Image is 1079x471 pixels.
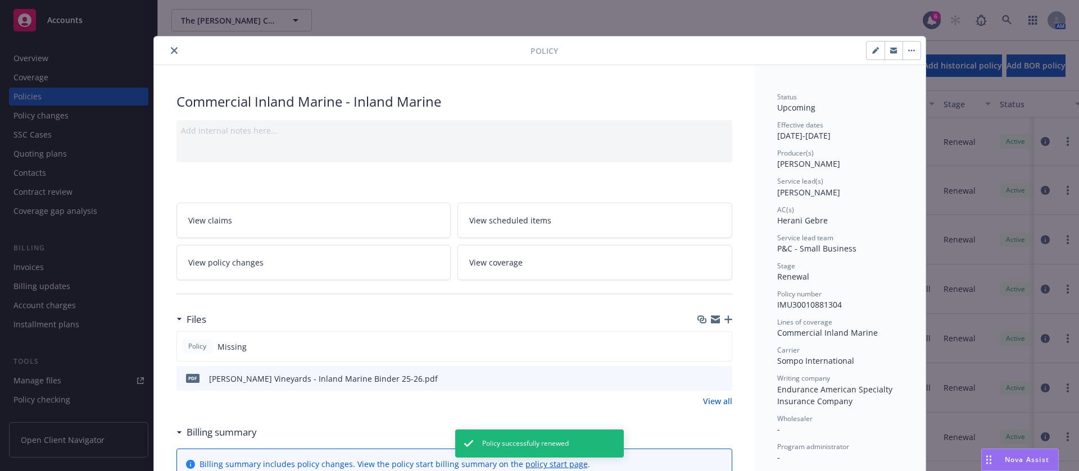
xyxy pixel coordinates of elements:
a: View all [703,395,732,407]
span: Program administrator [777,442,849,451]
span: Nova Assist [1005,455,1049,464]
a: policy start page [525,459,588,469]
span: Policy [531,45,558,57]
span: Producer(s) [777,148,814,158]
span: Carrier [777,345,800,355]
span: Sompo International [777,355,854,366]
span: Service lead team [777,233,833,243]
h3: Billing summary [187,425,257,440]
button: close [167,44,181,57]
span: - [777,424,780,435]
span: Stage [777,261,795,271]
div: Billing summary includes policy changes. View the policy start billing summary on the . [200,458,590,470]
a: View scheduled items [457,203,732,238]
span: Upcoming [777,102,815,113]
div: [DATE] - [DATE] [777,120,903,141]
div: Files [176,312,206,327]
span: [PERSON_NAME] [777,158,840,169]
span: Policy successfully renewed [482,438,569,449]
span: Renewal [777,271,809,282]
span: IMU30010881304 [777,299,842,310]
span: View scheduled items [469,214,551,226]
span: Missing [217,341,247,353]
a: View coverage [457,245,732,280]
span: Status [777,92,797,102]
h3: Files [187,312,206,327]
span: View claims [188,214,232,226]
div: Drag to move [982,449,996,470]
span: Policy [186,341,208,351]
span: Effective dates [777,120,823,130]
a: View policy changes [176,245,451,280]
span: [PERSON_NAME] [777,187,840,198]
a: View claims [176,203,451,238]
span: Herani Gebre [777,215,828,226]
div: Add internal notes here... [181,125,728,136]
button: preview file [718,373,728,385]
span: Writing company [777,373,830,383]
span: P&C - Small Business [777,243,856,254]
span: Lines of coverage [777,317,832,327]
span: Commercial Inland Marine [777,327,878,338]
span: Policy number [777,289,822,299]
span: Wholesaler [777,414,813,423]
span: View policy changes [188,257,264,268]
span: View coverage [469,257,523,268]
button: download file [700,373,709,385]
span: AC(s) [777,205,794,214]
div: Commercial Inland Marine - Inland Marine [176,92,732,111]
span: - [777,452,780,463]
div: [PERSON_NAME] Vineyards - Inland Marine Binder 25-26.pdf [209,373,438,385]
span: pdf [186,374,200,382]
div: Billing summary [176,425,257,440]
span: Service lead(s) [777,176,823,186]
span: Endurance American Specialty Insurance Company [777,384,895,406]
button: Nova Assist [981,449,1059,471]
